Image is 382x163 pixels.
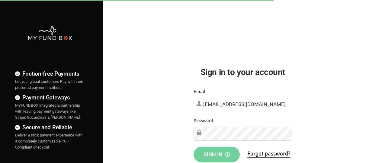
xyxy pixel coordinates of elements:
[27,25,72,41] img: mfbwhite.png
[204,151,230,158] span: Sign in
[15,93,85,102] h4: Payment Gateways
[15,69,85,78] h4: Friction-free Payments
[15,79,83,90] span: Let your global customers Pay with their preferred payment methods.
[15,133,82,149] span: Deliver a slick payment experience with a completely customizable PCI-Compliant checkout.
[194,88,205,96] label: Email
[15,123,85,132] h4: Secure and Reliable
[15,103,81,120] span: MYFUNDBOX integrated & partnership with leading payment gateways like Stripe, Gocardless & [PERSO...
[194,117,213,125] label: Password
[194,66,292,79] h2: Sign in to your account
[194,98,292,111] input: Email
[247,150,290,158] a: Forgot password?
[194,147,240,162] button: Sign in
